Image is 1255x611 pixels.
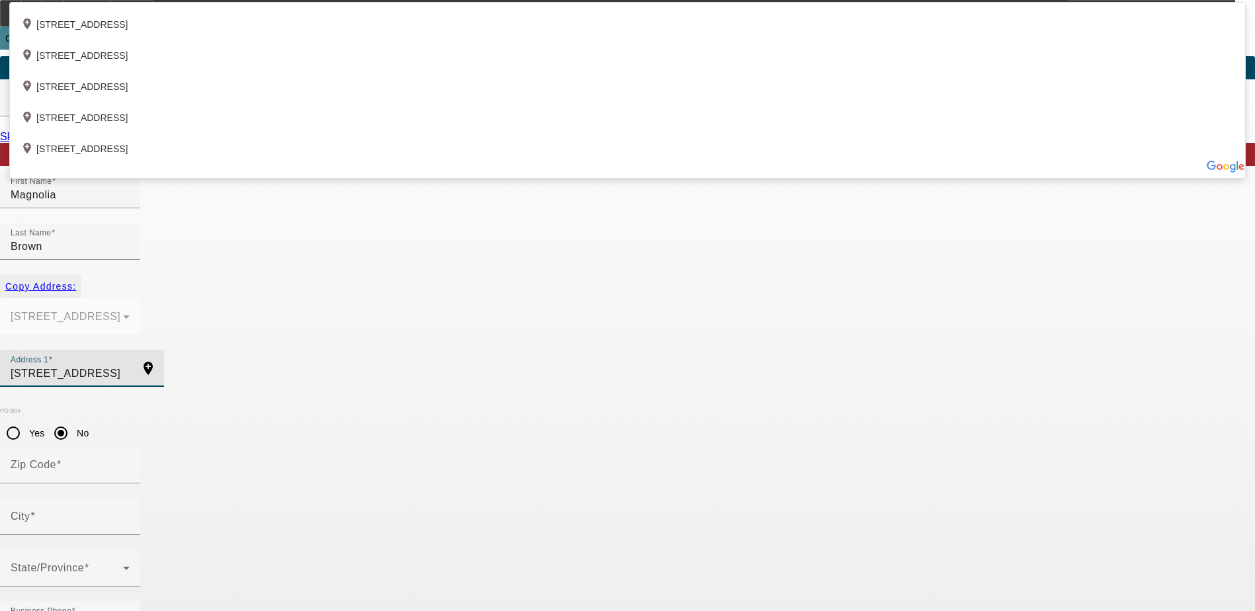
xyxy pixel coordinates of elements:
[21,142,36,157] mat-icon: add_location
[10,5,1245,36] div: [STREET_ADDRESS]
[74,427,89,440] label: No
[21,79,36,95] mat-icon: add_location
[132,360,164,376] mat-icon: add_location
[21,110,36,126] mat-icon: add_location
[11,562,84,573] mat-label: State/Province
[21,17,36,33] mat-icon: add_location
[10,67,1245,99] div: [STREET_ADDRESS]
[10,99,1245,130] div: [STREET_ADDRESS]
[11,459,56,470] mat-label: Zip Code
[11,229,51,237] mat-label: Last Name
[10,36,1245,67] div: [STREET_ADDRESS]
[5,33,311,44] span: Opportunity / 092500024 / Straight way church / magnolia, DM
[21,48,36,64] mat-icon: add_location
[10,130,1245,161] div: [STREET_ADDRESS]
[11,177,52,186] mat-label: First Name
[1206,161,1245,173] img: Powered by Google
[11,510,30,522] mat-label: City
[5,281,76,292] span: Copy Address:
[11,356,48,364] mat-label: Address 1
[26,427,45,440] label: Yes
